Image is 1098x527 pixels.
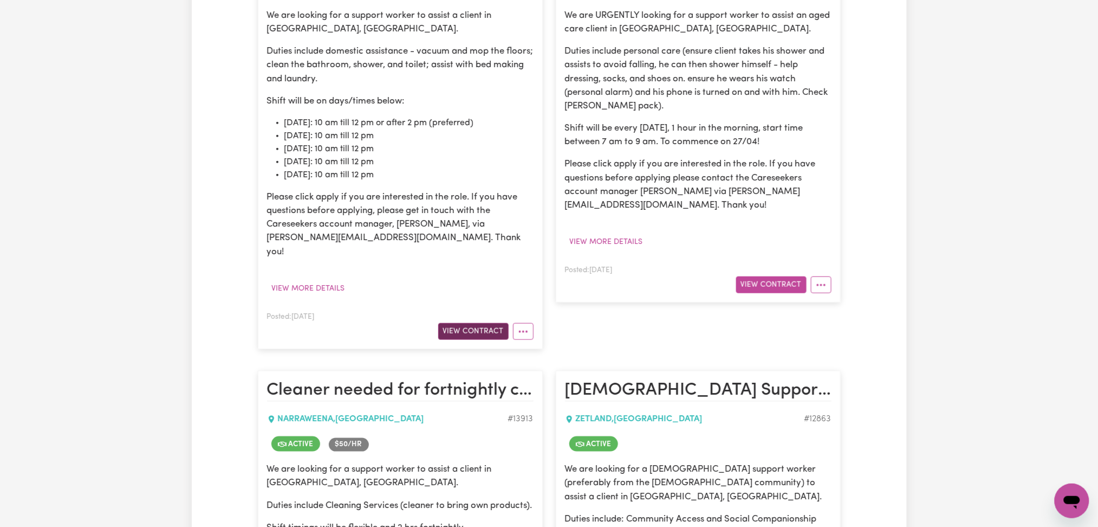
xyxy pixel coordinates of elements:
[267,380,534,402] h2: Cleaner needed for fortnightly clean
[284,130,534,143] li: [DATE]: 10 am till 12 pm
[565,267,613,274] span: Posted: [DATE]
[565,380,831,402] h2: Female Support Worker needed in Zetland, NSW.
[1055,484,1089,518] iframe: Button to launch messaging window
[271,436,320,452] span: Job is active
[267,499,534,512] p: Duties include Cleaning Services (cleaner to bring own products).
[267,462,534,490] p: We are looking for a support worker to assist a client in [GEOGRAPHIC_DATA], [GEOGRAPHIC_DATA].
[565,462,831,504] p: We are looking for a [DEMOGRAPHIC_DATA] support worker (preferably from the [DEMOGRAPHIC_DATA] co...
[513,323,534,340] button: More options
[811,277,831,293] button: More options
[284,169,534,182] li: [DATE]: 10 am till 12 pm
[284,156,534,169] li: [DATE]: 10 am till 12 pm
[267,44,534,86] p: Duties include domestic assistance - vacuum and mop the floors; clean the bathroom, shower, and t...
[565,44,831,113] p: Duties include personal care (ensure client takes his shower and assists to avoid falling, he can...
[804,413,831,426] div: Job ID #12863
[565,9,831,36] p: We are URGENTLY looking for a support worker to assist an aged care client in [GEOGRAPHIC_DATA], ...
[267,9,534,36] p: We are looking for a support worker to assist a client in [GEOGRAPHIC_DATA], [GEOGRAPHIC_DATA].
[736,277,807,293] button: View Contract
[438,323,509,340] button: View Contract
[329,438,369,451] span: Job rate per hour
[565,234,648,250] button: View more details
[565,512,831,526] p: Duties include: Community Access and Social Companionship
[267,313,315,320] span: Posted: [DATE]
[267,413,508,426] div: NARRAWEENA , [GEOGRAPHIC_DATA]
[565,121,831,149] p: Shift will be every [DATE], 1 hour in the morning, start time between 7 am to 9 am. To commence o...
[267,190,534,259] p: Please click apply if you are interested in the role. If you have questions before applying, plea...
[565,413,804,426] div: ZETLAND , [GEOGRAPHIC_DATA]
[284,143,534,156] li: [DATE]: 10 am till 12 pm
[565,157,831,212] p: Please click apply if you are interested in the role. If you have questions before applying pleas...
[284,117,534,130] li: [DATE]: 10 am till 12 pm or after 2 pm (preferred)
[508,413,534,426] div: Job ID #13913
[569,436,618,452] span: Job is active
[267,94,534,108] p: Shift will be on days/times below:
[267,280,350,297] button: View more details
